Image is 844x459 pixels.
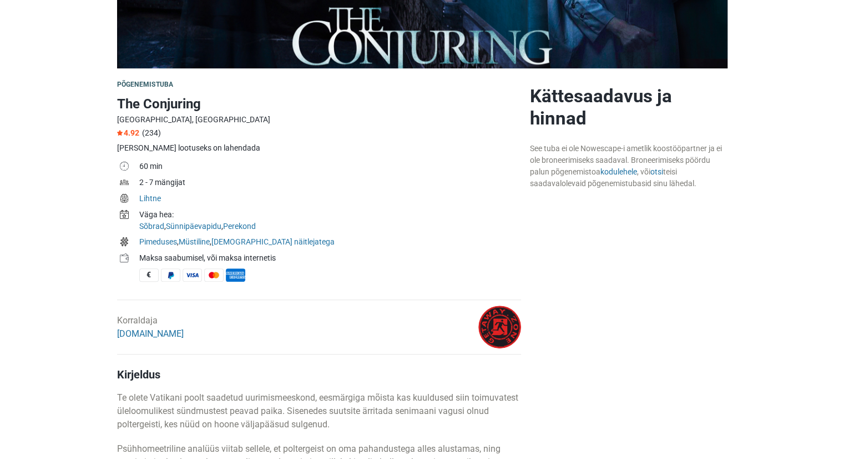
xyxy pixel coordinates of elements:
[117,128,139,137] span: 4.92
[117,328,184,339] a: [DOMAIN_NAME]
[600,167,637,176] a: kodulehele
[117,142,521,154] div: [PERSON_NAME] lootuseks on lahendada
[166,222,221,231] a: Sünnipäevapidu
[139,159,521,176] td: 60 min
[211,237,335,246] a: [DEMOGRAPHIC_DATA] näitlejatega
[161,268,180,282] span: PayPal
[478,306,521,348] img: 45fbc6d3e05ebd93l.png
[139,222,164,231] a: Sõbrad
[139,235,521,251] td: , ,
[139,194,161,203] a: Lihtne
[530,143,727,189] div: See tuba ei ole Nowescape-i ametlik koostööpartner ja ei ole broneerimiseks saadaval. Broneerimis...
[139,237,177,246] a: Pimeduses
[139,252,521,264] div: Maksa saabumisel, või maksa internetis
[226,268,245,282] span: American Express
[117,368,521,381] h4: Kirjeldus
[183,268,202,282] span: Visa
[139,176,521,192] td: 2 - 7 mängijat
[117,314,184,341] div: Korraldaja
[117,81,174,88] span: Põgenemistuba
[117,94,521,114] h1: The Conjuring
[530,85,727,129] h2: Kättesaadavus ja hinnad
[117,391,521,431] p: Te olete Vatikani poolt saadetud uurimismeeskond, eesmärgiga mõista kas kuuldused siin toimuvates...
[117,114,521,126] div: [GEOGRAPHIC_DATA], [GEOGRAPHIC_DATA]
[139,268,159,282] span: Sularaha
[179,237,210,246] a: Müstiline
[139,208,521,235] td: , ,
[139,209,521,221] div: Väga hea:
[223,222,256,231] a: Perekond
[650,167,663,176] a: otsi
[117,130,123,136] img: Star
[142,128,161,137] span: (234)
[204,268,224,282] span: MasterCard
